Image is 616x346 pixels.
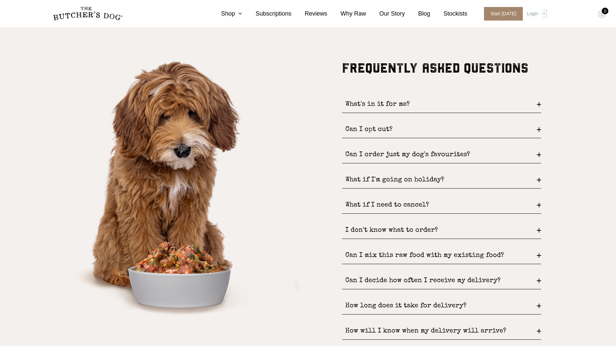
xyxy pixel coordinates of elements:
[342,323,541,340] div: How will I know when my delivery will arrive?
[342,146,541,163] div: Can I order just my dog's favourites?
[405,9,430,18] a: Blog
[342,298,541,315] div: How long does it take for delivery?
[598,10,606,19] img: TBD_Cart-Empty.png
[602,8,608,14] div: 0
[525,7,547,21] a: Login
[242,9,291,18] a: Subscriptions
[342,172,541,189] div: What if I'm going on holiday?
[342,222,541,239] div: I don't know what to order?
[430,9,467,18] a: Stockists
[484,7,523,21] span: Start [DATE]
[342,247,541,264] div: Can I mix this raw food with my existing food?
[342,60,541,76] h3: FREQUENTLY ASKED QUESTIONS
[327,9,366,18] a: Why Raw
[477,7,525,21] a: Start [DATE]
[342,96,541,113] div: What's in it for me?
[342,197,541,214] div: What if I need to cancel?
[342,121,541,138] div: Can I opt out?
[292,9,327,18] a: Reviews
[366,9,405,18] a: Our Story
[342,272,541,289] div: Can I decide how often I receive my delivery?
[208,9,242,18] a: Shop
